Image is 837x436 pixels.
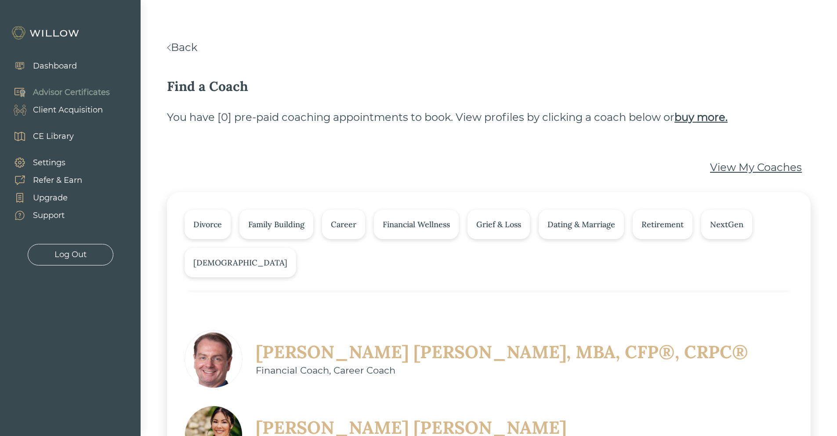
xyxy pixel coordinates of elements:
[4,84,110,101] a: Advisor Certificates
[167,109,811,125] div: You have [ 0 ] pre-paid coaching appointments to book. View profiles by clicking a coach below or
[4,57,77,75] a: Dashboard
[54,249,87,261] div: Log Out
[4,171,82,189] a: Refer & Earn
[193,257,287,269] div: [DEMOGRAPHIC_DATA]
[331,218,356,230] div: Career
[33,131,74,142] div: CE Library
[710,218,743,230] div: NextGen
[4,189,82,207] a: Upgrade
[167,76,811,96] div: Find a Coach
[33,210,65,222] div: Support
[4,127,74,145] a: CE Library
[33,174,82,186] div: Refer & Earn
[476,218,521,230] div: Grief & Loss
[256,363,748,378] div: Financial Coach, Career Coach
[33,104,103,116] div: Client Acquisition
[167,41,197,54] a: Back
[248,218,304,230] div: Family Building
[4,101,110,119] a: Client Acquisition
[547,218,615,230] div: Dating & Marriage
[674,111,728,124] b: buy more.
[383,218,450,230] div: Financial Wellness
[33,60,77,72] div: Dashboard
[185,330,748,388] a: [PERSON_NAME] [PERSON_NAME], MBA, CFP®, CRPC®Financial Coach, Career Coach
[33,192,68,204] div: Upgrade
[167,44,171,51] img: <
[4,154,82,171] a: Settings
[11,26,81,40] img: Willow
[33,157,65,169] div: Settings
[256,341,748,363] div: [PERSON_NAME] [PERSON_NAME], MBA, CFP®, CRPC®
[193,218,222,230] div: Divorce
[33,87,110,98] div: Advisor Certificates
[710,160,802,175] a: View My Coaches
[641,218,684,230] div: Retirement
